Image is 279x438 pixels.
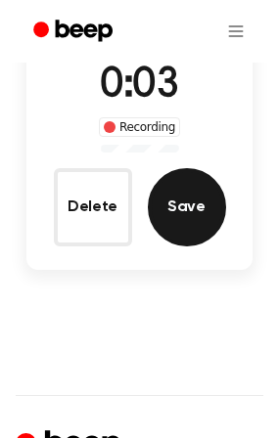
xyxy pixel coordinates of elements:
[100,66,178,107] span: 0:03
[20,13,130,51] a: Beep
[99,117,180,137] div: Recording
[148,168,226,246] button: Save Audio Record
[212,8,259,55] button: Open menu
[54,168,132,246] button: Delete Audio Record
